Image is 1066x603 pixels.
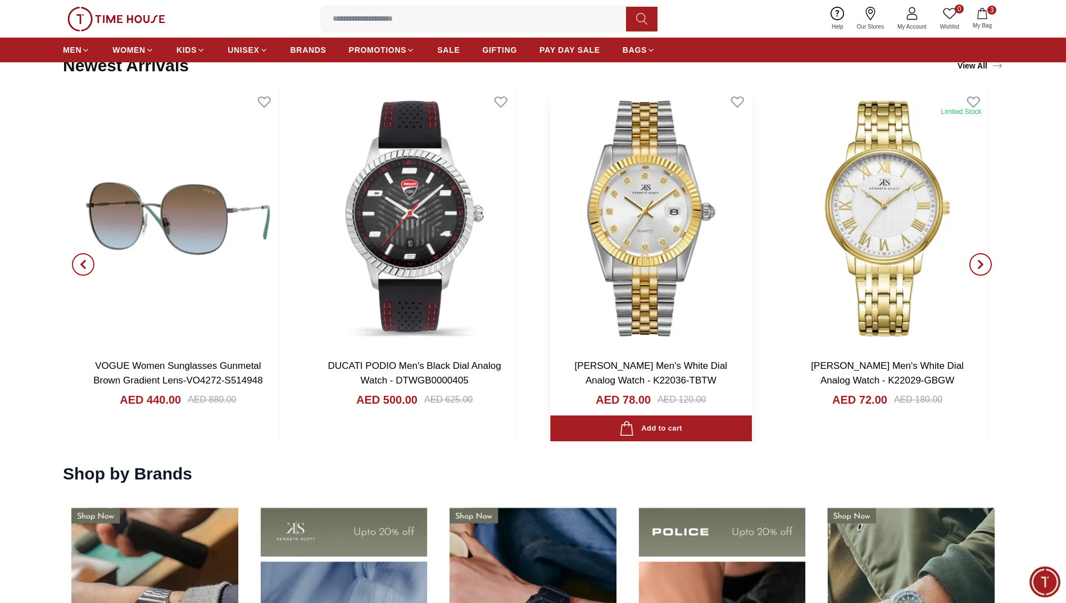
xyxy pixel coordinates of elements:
[811,360,964,386] a: [PERSON_NAME] Men's White Dial Analog Watch - K22029-GBGW
[623,44,647,56] span: BAGS
[63,40,90,60] a: MEN
[228,40,267,60] a: UNISEX
[482,40,517,60] a: GIFTING
[93,360,262,386] a: VOGUE Women Sunglasses Gunmetal Brown Gradient Lens-VO4272-S514948
[437,44,460,56] span: SALE
[893,22,931,31] span: My Account
[987,6,996,15] span: 3
[291,40,326,60] a: BRANDS
[112,40,154,60] a: WOMEN
[539,40,600,60] a: PAY DAY SALE
[550,415,752,442] button: Add to cart
[1029,567,1060,597] div: Chat Widget
[623,40,655,60] a: BAGS
[328,360,501,386] a: DUCATI PODIO Men's Black Dial Analog Watch - DTWGB0000405
[955,4,964,13] span: 0
[112,44,146,56] span: WOMEN
[437,40,460,60] a: SALE
[539,44,600,56] span: PAY DAY SALE
[966,6,999,32] button: 3My Bag
[291,44,326,56] span: BRANDS
[120,392,181,408] h4: AED 440.00
[825,4,850,33] a: Help
[852,22,888,31] span: Our Stores
[188,393,236,406] div: AED 880.00
[787,87,988,350] img: Kenneth Scott Men's White Dial Analog Watch - K22029-GBGW
[176,44,197,56] span: KIDS
[314,87,515,350] img: DUCATI PODIO Men's Black Dial Analog Watch - DTWGB0000405
[955,58,1005,74] a: View All
[575,360,728,386] a: [PERSON_NAME] Men's White Dial Analog Watch - K22036-TBTW
[176,40,205,60] a: KIDS
[941,107,982,116] div: Limited Stock
[550,87,752,350] img: Kenneth Scott Men's White Dial Analog Watch - K22036-TBTW
[356,392,418,408] h4: AED 500.00
[3,379,222,435] textarea: We are here to help you
[894,393,942,406] div: AED 180.00
[150,355,179,363] span: 03:33 PM
[19,308,169,360] span: Hey there! Need help finding the perfect watch? I'm here if you have any questions or need a quic...
[482,44,517,56] span: GIFTING
[657,393,706,406] div: AED 120.00
[850,4,891,33] a: Our Stores
[8,8,31,31] em: Back
[620,421,682,436] div: Add to cart
[936,22,964,31] span: Wishlist
[596,392,651,408] h4: AED 78.00
[228,44,259,56] span: UNISEX
[67,7,165,31] img: ...
[827,22,848,31] span: Help
[349,40,415,60] a: PROMOTIONS
[63,56,189,76] h2: Newest Arrivals
[11,285,222,297] div: Time House Support
[77,87,279,350] img: VOGUE Women Sunglasses Gunmetal Brown Gradient Lens-VO4272-S514948
[64,307,75,318] em: Blush
[832,392,887,408] h4: AED 72.00
[63,44,81,56] span: MEN
[424,393,473,406] div: AED 625.00
[933,4,966,33] a: 0Wishlist
[349,44,407,56] span: PROMOTIONS
[968,21,996,30] span: My Bag
[35,10,53,29] img: Profile picture of Time House Support
[60,15,188,25] div: Time House Support
[63,464,192,484] h2: Shop by Brands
